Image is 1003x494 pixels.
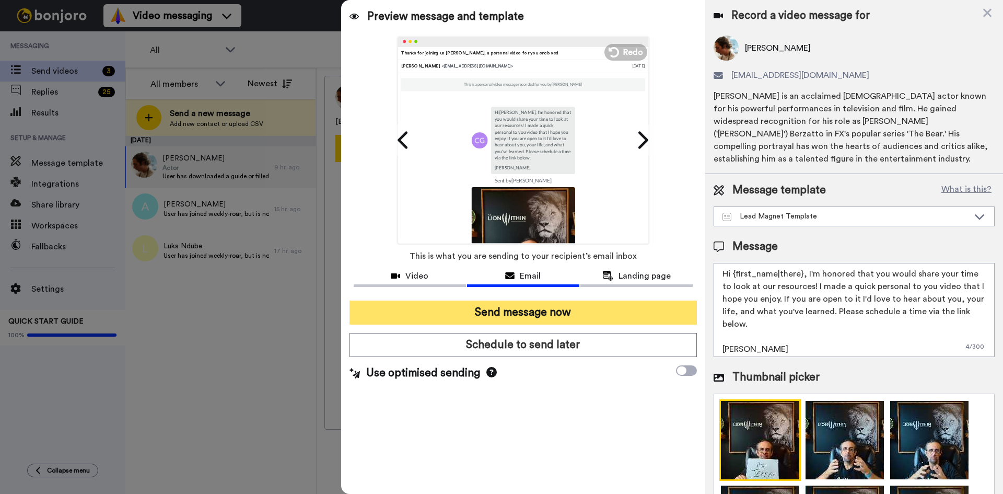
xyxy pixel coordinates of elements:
[731,69,869,82] span: [EMAIL_ADDRESS][DOMAIN_NAME]
[520,270,541,282] span: Email
[804,399,885,481] img: 2Q==
[719,399,801,481] img: 9k=
[366,365,480,381] span: Use optimised sending
[722,213,731,221] img: Message-temps.svg
[405,270,428,282] span: Video
[401,63,632,69] div: [PERSON_NAME]
[732,370,820,385] span: Thumbnail picker
[349,301,697,325] button: Send message now
[714,263,995,357] textarea: Hi {first_name|there}, I'm honored that you would share your time to look at our resources! I mad...
[471,174,575,187] td: Sent by [PERSON_NAME]
[495,109,571,161] p: Hi [PERSON_NAME] , I'm honored that you would share your time to look at our resources! I made a ...
[938,182,995,198] button: What is this?
[464,82,582,87] p: This is a personal video message recorded for you by [PERSON_NAME]
[619,270,671,282] span: Landing page
[732,239,778,255] span: Message
[349,333,697,357] button: Schedule to send later
[722,211,969,222] div: Lead Magnet Template
[495,164,571,170] p: [PERSON_NAME]
[732,182,826,198] span: Message template
[410,245,637,268] span: This is what you are sending to your recipient’s email inbox
[714,90,995,165] div: [PERSON_NAME] is an acclaimed [DEMOGRAPHIC_DATA] actor known for his powerful performances in tel...
[632,63,645,69] div: [DATE]
[889,399,970,481] img: Z
[471,132,487,148] img: cg.png
[471,187,575,290] img: Z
